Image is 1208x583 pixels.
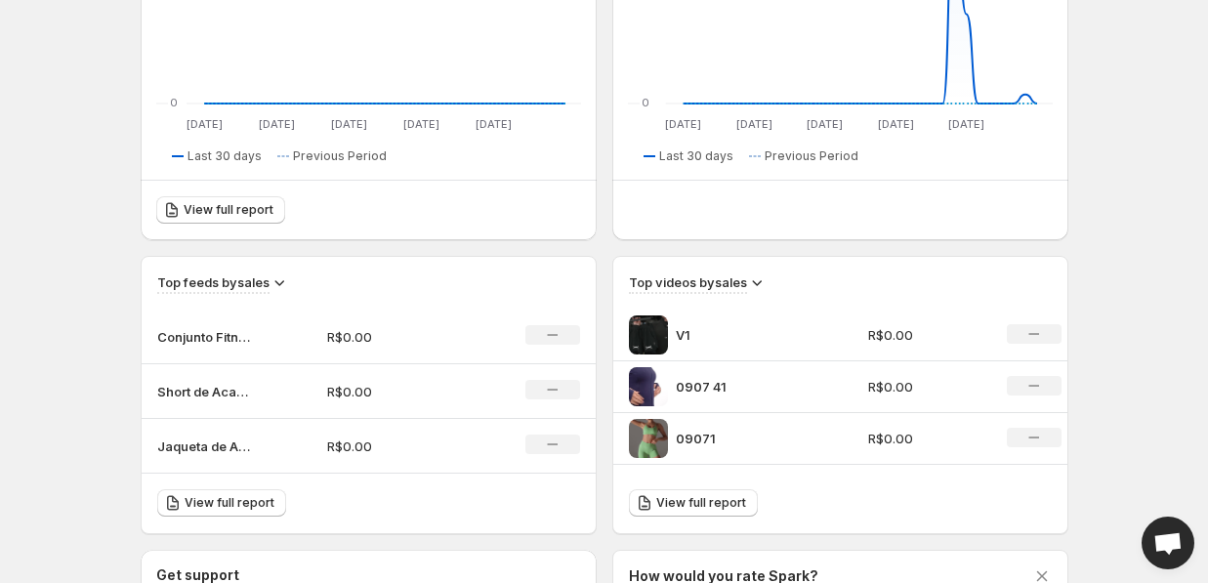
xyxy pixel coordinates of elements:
text: 0 [642,96,649,109]
a: View full report [156,196,285,224]
p: R$0.00 [327,327,466,347]
p: R$0.00 [868,325,983,345]
img: 0907 41 [629,367,668,406]
text: [DATE] [665,117,701,131]
p: Jaqueta de Academia Feminina com Zíper [157,437,255,456]
p: Conjunto Fitness Feminino Short com Top Esportivo [157,327,255,347]
span: Previous Period [765,148,858,164]
h3: Top feeds by sales [157,272,270,292]
text: [DATE] [807,117,843,131]
text: [DATE] [735,117,771,131]
p: R$0.00 [868,377,983,396]
span: View full report [656,495,746,511]
span: View full report [184,202,273,218]
span: Last 30 days [659,148,733,164]
text: [DATE] [330,117,366,131]
text: [DATE] [948,117,984,131]
img: V1 [629,315,668,354]
p: R$0.00 [327,437,466,456]
p: V1 [676,325,822,345]
div: Open chat [1142,517,1194,569]
p: 0907 41 [676,377,822,396]
p: Short de Academia Esportivo Masculino 2 em 1 - ASRV [157,382,255,401]
p: R$0.00 [327,382,466,401]
text: [DATE] [475,117,511,131]
a: View full report [629,489,758,517]
p: 09071 [676,429,822,448]
p: R$0.00 [868,429,983,448]
text: [DATE] [402,117,438,131]
img: 09071 [629,419,668,458]
text: 0 [170,96,178,109]
text: [DATE] [877,117,913,131]
h3: Top videos by sales [629,272,747,292]
a: View full report [157,489,286,517]
span: View full report [185,495,274,511]
text: [DATE] [258,117,294,131]
span: Previous Period [293,148,387,164]
span: Last 30 days [187,148,262,164]
text: [DATE] [186,117,222,131]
